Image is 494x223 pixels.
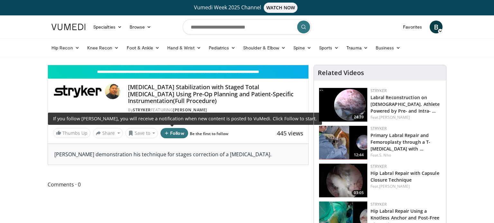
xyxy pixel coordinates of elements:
a: [PERSON_NAME] [173,107,207,113]
div: Feat. [370,115,441,120]
div: Feat. [370,152,441,158]
a: Pediatrics [205,41,239,54]
a: Primary Labral Repair and Femoroplasty through a T-[MEDICAL_DATA] with … [370,132,431,152]
a: Stryker [370,202,387,207]
span: 445 views [277,129,303,137]
a: Stryker [370,126,387,131]
a: Stryker [133,107,151,113]
a: [PERSON_NAME] [379,184,410,189]
h4: [MEDICAL_DATA] Stabilization with Staged Total [MEDICAL_DATA] Using Pre-Op Planning and Patient-S... [128,84,303,105]
a: Specialties [89,21,126,33]
input: Search topics, interventions [183,19,311,35]
span: 12:44 [352,152,366,158]
a: Stryker [370,164,387,169]
a: Sports [315,41,343,54]
span: Comments 0 [48,180,309,189]
a: Trauma [343,41,372,54]
span: WATCH NOW [264,3,298,13]
div: Feat. [370,184,441,189]
div: [DATE] [286,117,303,123]
img: 1946da98-1de4-43b6-b2f1-13555572cecd.150x105_q85_crop-smart_upscale.jpg [319,88,367,122]
img: Avatar [105,84,120,99]
img: VuMedi Logo [51,24,86,30]
a: S. Nho [379,152,391,158]
a: Business [372,41,405,54]
a: 03:05 [319,164,367,197]
img: ddecd1e2-36b2-450b-b66e-e46ec5cefb0b.150x105_q85_crop-smart_upscale.jpg [319,164,367,197]
a: Hand & Wrist [163,41,205,54]
a: Thumbs Up [53,128,90,138]
button: Share [93,128,123,138]
a: Vumedi Week 2025 ChannelWATCH NOW [52,3,442,13]
a: Spine [289,41,315,54]
a: Shoulder & Elbow [239,41,289,54]
a: Favorites [399,21,426,33]
button: Save to [125,128,158,138]
span: 24:39 [352,114,366,120]
a: Browse [126,21,155,33]
a: Hip Recon [48,41,83,54]
a: [PERSON_NAME] [379,115,410,120]
span: 03:05 [352,190,366,196]
a: Hip Labral Repair with Capsule Closure Technique [370,170,439,183]
a: Knee Recon [83,41,123,54]
h4: Related Videos [318,69,364,77]
a: Stryker [370,88,387,93]
div: [PERSON_NAME] demonstration his technique for stages correction of a [MEDICAL_DATA]. [48,144,308,165]
div: By FEATURING [128,107,303,113]
a: Labral Reconstruction on [DEMOGRAPHIC_DATA]. Athlete Powered by Pre- and Intra- … [370,94,440,114]
img: 964b41de-9429-498e-b9e7-759add9d7296.150x105_q85_crop-smart_upscale.jpg [319,126,367,159]
a: Foot & Ankle [123,41,164,54]
a: Be the first to follow [190,131,228,136]
button: Follow [160,128,188,138]
a: 24:39 [319,88,367,122]
a: B [430,21,443,33]
img: Stryker [53,84,102,99]
a: 12:44 [319,126,367,159]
